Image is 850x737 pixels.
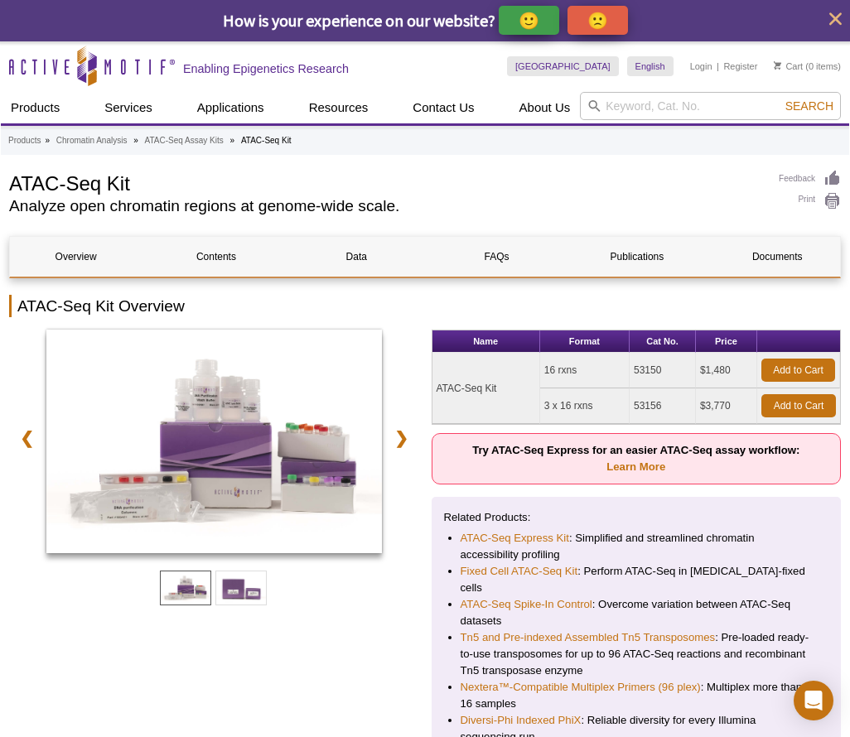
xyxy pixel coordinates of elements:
[580,92,841,120] input: Keyword, Cat. No.
[9,199,762,214] h2: Analyze open chromatin regions at genome-wide scale.
[431,237,563,277] a: FAQs
[779,192,841,210] a: Print
[461,596,592,613] a: ATAC-Seq Spike-In Control
[461,712,582,729] a: Diversi-Phi Indexed PhiX
[94,92,162,123] a: Services
[540,388,630,424] td: 3 x 16 rxns
[780,99,838,113] button: Search
[223,10,495,31] span: How is your experience on our website?
[507,56,619,76] a: [GEOGRAPHIC_DATA]
[432,353,540,424] td: ATAC-Seq Kit
[461,530,569,547] a: ATAC-Seq Express Kit
[56,133,128,148] a: Chromatin Analysis
[761,394,836,417] a: Add to Cart
[9,170,762,195] h1: ATAC-Seq Kit
[627,56,674,76] a: English
[774,56,841,76] li: (0 items)
[696,330,757,353] th: Price
[461,563,813,596] li: : Perform ATAC-Seq in [MEDICAL_DATA]-fixed cells
[461,563,578,580] a: Fixed Cell ATAC-Seq Kit
[723,60,757,72] a: Register
[444,509,829,526] p: Related Products:
[774,60,803,72] a: Cart
[133,136,138,145] li: »
[540,353,630,388] td: 16 rxns
[299,92,379,123] a: Resources
[690,60,712,72] a: Login
[403,92,484,123] a: Contact Us
[461,629,813,679] li: : Pre-loaded ready-to-use transposomes for up to 96 ATAC-Seq reactions and recombinant Tn5 transp...
[384,419,419,457] a: ❯
[794,681,833,720] div: Open Intercom Messenger
[291,237,423,277] a: Data
[461,629,716,646] a: Tn5 and Pre-indexed Assembled Tn5 Transposomes
[150,237,282,277] a: Contents
[696,353,757,388] td: $1,480
[761,359,835,382] a: Add to Cart
[712,237,843,277] a: Documents
[472,444,799,473] strong: Try ATAC-Seq Express for an easier ATAC-Seq assay workflow:
[774,61,781,70] img: Your Cart
[540,330,630,353] th: Format
[587,10,608,31] p: 🙁
[9,295,841,317] h2: ATAC-Seq Kit Overview
[230,136,235,145] li: »
[10,237,142,277] a: Overview
[46,330,382,553] img: ATAC-Seq Kit
[46,330,382,558] a: ATAC-Seq Kit
[461,530,813,563] li: : Simplified and streamlined chromatin accessibility profiling
[187,92,274,123] a: Applications
[630,353,696,388] td: 53150
[9,419,45,457] a: ❮
[241,136,292,145] li: ATAC-Seq Kit
[145,133,224,148] a: ATAC-Seq Assay Kits
[461,596,813,629] li: : Overcome variation between ATAC-Seq datasets
[696,388,757,424] td: $3,770
[606,460,665,473] a: Learn More
[461,679,813,712] li: : Multiplex more than 16 samples
[717,56,719,76] li: |
[432,330,540,353] th: Name
[1,92,70,123] a: Products
[571,237,703,277] a: Publications
[630,330,696,353] th: Cat No.
[779,170,841,188] a: Feedback
[785,99,833,113] span: Search
[461,679,701,696] a: Nextera™-Compatible Multiplex Primers (96 plex)
[183,61,349,76] h2: Enabling Epigenetics Research
[519,10,539,31] p: 🙂
[8,133,41,148] a: Products
[630,388,696,424] td: 53156
[825,8,846,29] button: close
[510,92,581,123] a: About Us
[45,136,50,145] li: »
